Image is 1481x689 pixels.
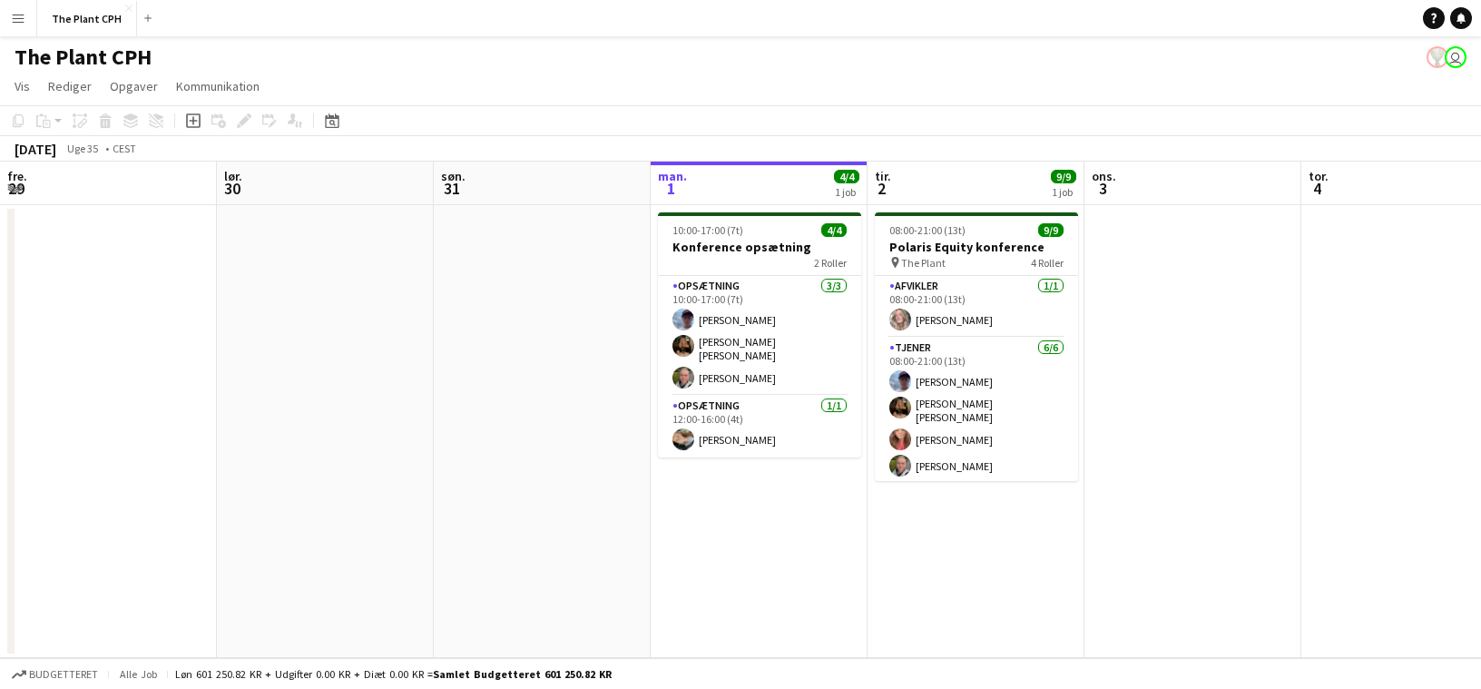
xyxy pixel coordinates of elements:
[814,256,847,270] span: 2 Roller
[658,396,861,458] app-card-role: Opsætning1/112:00-16:00 (4t)[PERSON_NAME]
[103,74,165,98] a: Opgaver
[1031,256,1064,270] span: 4 Roller
[9,664,101,684] button: Budgetteret
[672,223,743,237] span: 10:00-17:00 (7t)
[224,168,242,184] span: lør.
[889,223,966,237] span: 08:00-21:00 (13t)
[7,168,27,184] span: fre.
[15,140,56,158] div: [DATE]
[655,178,687,199] span: 1
[1092,168,1116,184] span: ons.
[60,142,105,155] span: Uge 35
[834,170,859,183] span: 4/4
[37,1,137,36] button: The Plant CPH
[1309,168,1329,184] span: tor.
[821,223,847,237] span: 4/4
[41,74,99,98] a: Rediger
[221,178,242,199] span: 30
[29,668,98,681] span: Budgetteret
[5,178,27,199] span: 29
[1306,178,1329,199] span: 4
[116,667,160,681] span: Alle job
[1427,46,1448,68] app-user-avatar: Nanna Rørhøj
[875,338,1078,536] app-card-role: Tjener6/608:00-21:00 (13t)[PERSON_NAME][PERSON_NAME] [PERSON_NAME][GEOGRAPHIC_DATA][PERSON_NAME][...
[15,44,152,71] h1: The Plant CPH
[875,212,1078,481] app-job-card: 08:00-21:00 (13t)9/9Polaris Equity konference The Plant4 RollerAfvikler1/108:00-21:00 (13t)[PERSO...
[7,74,37,98] a: Vis
[835,185,858,199] div: 1 job
[1038,223,1064,237] span: 9/9
[175,667,612,681] div: Løn 601 250.82 KR + Udgifter 0.00 KR + Diæt 0.00 KR =
[1445,46,1466,68] app-user-avatar: Magnus Pedersen
[433,667,612,681] span: Samlet budgetteret 601 250.82 KR
[875,276,1078,338] app-card-role: Afvikler1/108:00-21:00 (13t)[PERSON_NAME]
[658,168,687,184] span: man.
[875,239,1078,255] h3: Polaris Equity konference
[441,168,466,184] span: søn.
[110,78,158,94] span: Opgaver
[1052,185,1075,199] div: 1 job
[15,78,30,94] span: Vis
[176,78,260,94] span: Kommunikation
[875,168,891,184] span: tir.
[48,78,92,94] span: Rediger
[658,276,861,396] app-card-role: Opsætning3/310:00-17:00 (7t)[PERSON_NAME][PERSON_NAME] [PERSON_NAME][GEOGRAPHIC_DATA][PERSON_NAME]
[113,142,136,155] div: CEST
[438,178,466,199] span: 31
[901,256,946,270] span: The Plant
[169,74,267,98] a: Kommunikation
[872,178,891,199] span: 2
[658,212,861,458] app-job-card: 10:00-17:00 (7t)4/4Konference opsætning2 RollerOpsætning3/310:00-17:00 (7t)[PERSON_NAME][PERSON_N...
[1051,170,1076,183] span: 9/9
[1089,178,1116,199] span: 3
[658,239,861,255] h3: Konference opsætning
